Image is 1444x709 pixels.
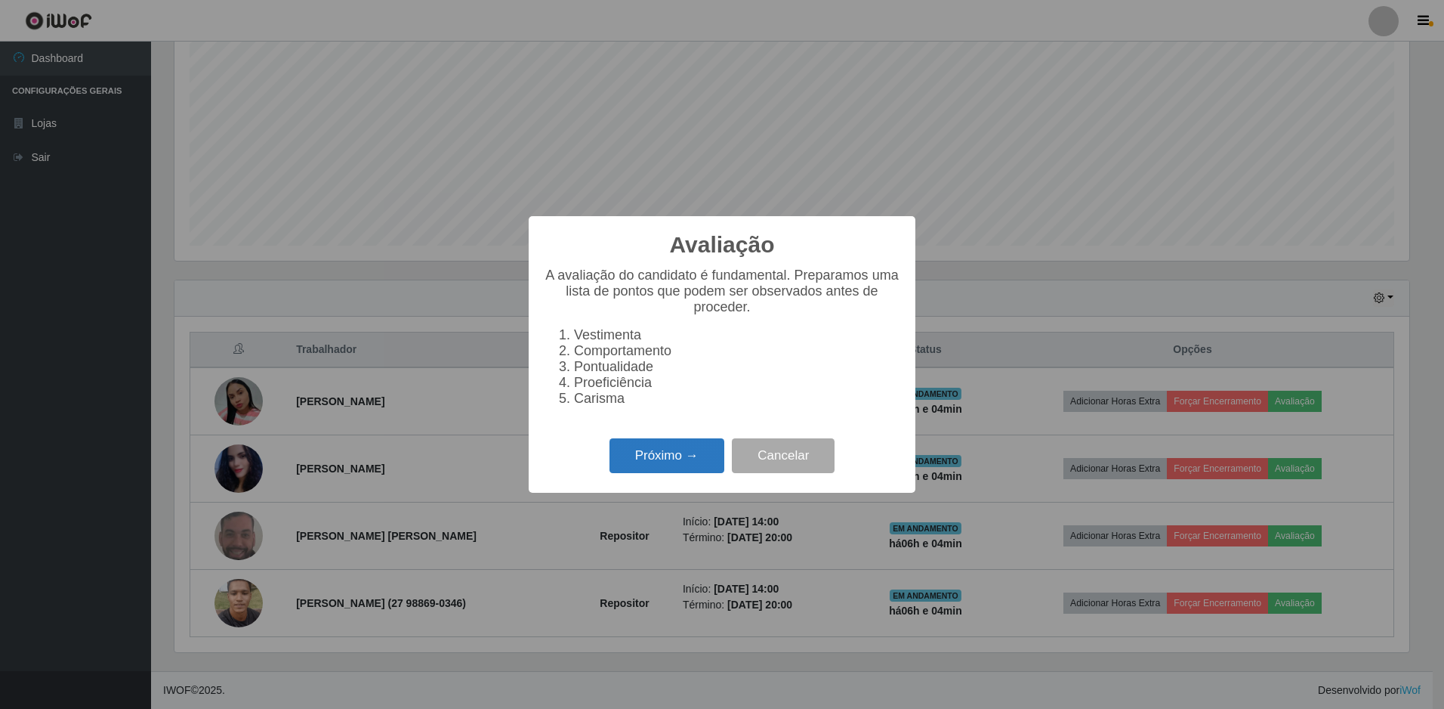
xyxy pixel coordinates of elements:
h2: Avaliação [670,231,775,259]
p: A avaliação do candidato é fundamental. Preparamos uma lista de pontos que podem ser observados a... [544,268,900,315]
li: Comportamento [574,343,900,359]
li: Proeficiência [574,375,900,391]
button: Próximo → [609,438,724,474]
li: Carisma [574,391,900,407]
li: Pontualidade [574,359,900,375]
button: Cancelar [732,438,835,474]
li: Vestimenta [574,327,900,343]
